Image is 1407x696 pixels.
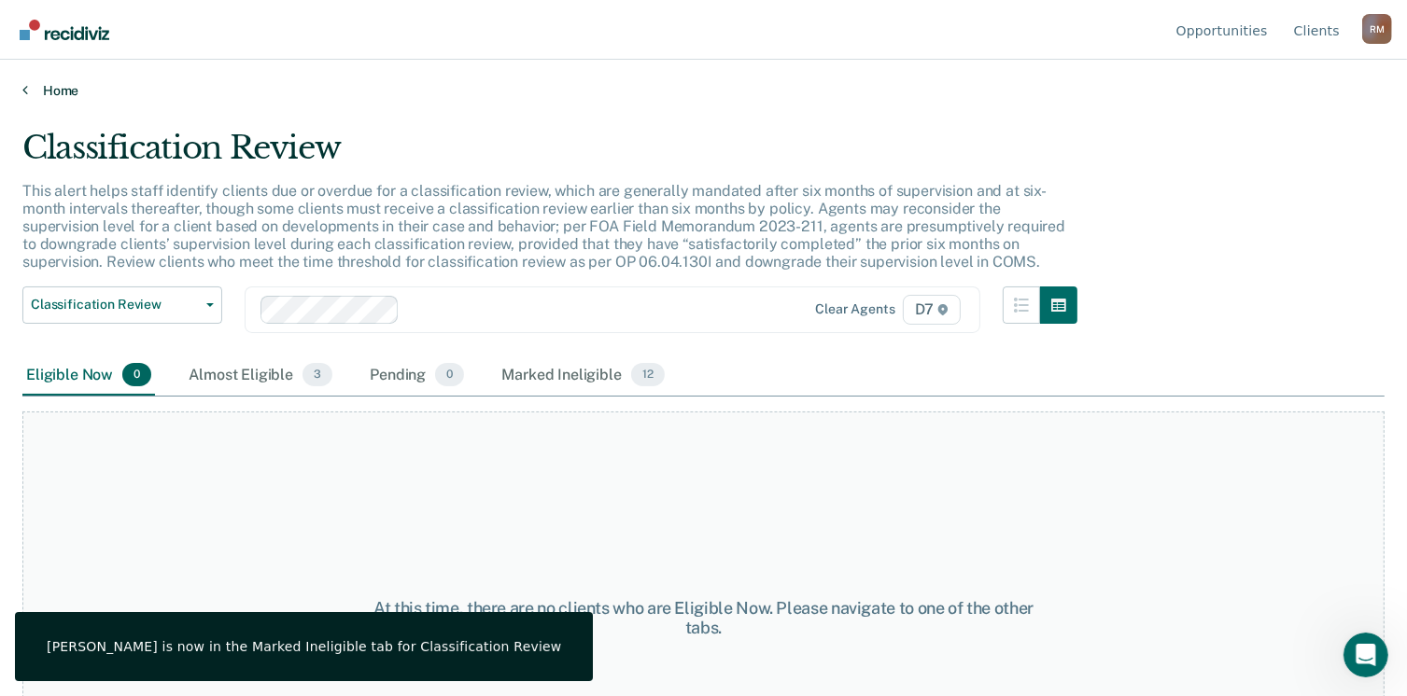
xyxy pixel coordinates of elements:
[435,363,464,387] span: 0
[903,295,962,325] span: D7
[366,355,468,397] div: Pending0
[31,297,199,313] span: Classification Review
[363,598,1044,638] div: At this time, there are no clients who are Eligible Now. Please navigate to one of the other tabs.
[122,363,151,387] span: 0
[22,286,222,324] button: Classification Review
[303,363,332,387] span: 3
[22,82,1385,99] a: Home
[22,182,1065,271] p: This alert helps staff identify clients due or overdue for a classification review, which are gen...
[22,129,1077,182] div: Classification Review
[1362,14,1392,44] button: Profile dropdown button
[20,20,109,40] img: Recidiviz
[22,355,155,397] div: Eligible Now0
[631,363,665,387] span: 12
[1344,633,1388,677] iframe: Intercom live chat
[1362,14,1392,44] div: R M
[815,301,894,317] div: Clear agents
[185,355,336,397] div: Almost Eligible3
[47,638,561,655] div: [PERSON_NAME] is now in the Marked Ineligible tab for Classification Review
[498,355,668,397] div: Marked Ineligible12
